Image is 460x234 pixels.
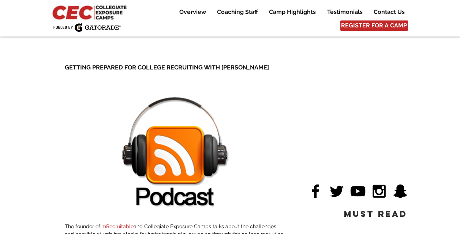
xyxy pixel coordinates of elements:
img: Black Snapchat Icon [391,182,409,200]
a: Overview [174,8,211,16]
span: MUST READ [344,209,407,219]
p: Camp Highlights [265,8,319,16]
a: Contact Us [368,8,410,16]
a: Testimonials [322,8,368,16]
ul: Social Bar [306,182,409,200]
a: Coaching Staff [212,8,263,16]
img: CEC Logo Primary_edited.jpg [51,4,130,20]
p: Contact Us [370,8,408,16]
img: Black YouTube Icon [349,182,367,200]
a: Camp Highlights [263,8,321,16]
nav: Site [168,8,410,16]
p: Testimonials [324,8,366,16]
p: Coaching Staff [213,8,262,16]
a: Expand image [111,87,239,215]
img: Black Facebook Icon [306,182,325,200]
h1: GETTING PREPARED FOR COLLEGE RECRUITING WITH [PERSON_NAME] [65,64,284,72]
img: Black Twitter Icon [328,182,346,200]
span: REGISTER FOR A CAMP [341,22,407,30]
a: REGISTER FOR A CAMP [340,20,408,31]
img: Fueled by Gatorade.png [53,23,121,32]
p: Overview [176,8,210,16]
span: The founder of [65,223,100,229]
img: Black Instagram Icon [370,182,388,200]
a: ImRecruitable [100,223,134,229]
